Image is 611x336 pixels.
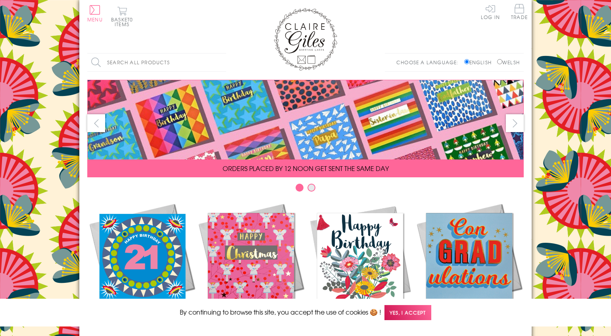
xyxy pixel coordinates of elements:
[497,59,520,66] label: Welsh
[87,202,196,326] a: New Releases
[196,202,305,326] a: Christmas
[415,202,524,326] a: Academic
[497,59,502,64] input: Welsh
[511,4,528,21] a: Trade
[87,5,103,22] button: Menu
[305,202,415,326] a: Birthdays
[87,183,524,196] div: Carousel Pagination
[464,59,469,64] input: English
[481,4,500,19] a: Log In
[223,163,389,173] span: ORDERS PLACED BY 12 NOON GET SENT THE SAME DAY
[218,54,226,71] input: Search
[307,184,315,192] button: Carousel Page 2
[87,114,105,132] button: prev
[87,54,226,71] input: Search all products
[464,59,496,66] label: English
[384,305,431,321] span: Yes, I accept
[506,114,524,132] button: next
[274,8,337,71] img: Claire Giles Greetings Cards
[396,59,463,66] p: Choose a language:
[511,4,528,19] span: Trade
[87,16,103,23] span: Menu
[111,6,133,27] button: Basket0 items
[296,184,304,192] button: Carousel Page 1 (Current Slide)
[115,16,133,28] span: 0 items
